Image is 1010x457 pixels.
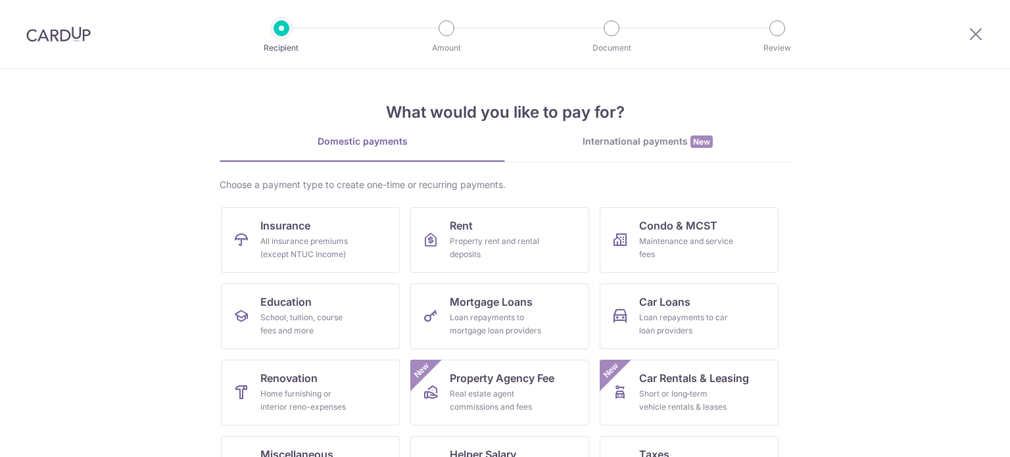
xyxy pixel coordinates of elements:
[926,418,997,450] iframe: Opens a widget where you can find more information
[220,178,790,191] div: Choose a payment type to create one-time or recurring payments.
[260,218,310,233] span: Insurance
[639,387,734,414] div: Short or long‑term vehicle rentals & leases
[600,360,622,381] span: New
[639,370,749,386] span: Car Rentals & Leasing
[260,311,355,337] div: School, tuition, course fees and more
[450,218,473,233] span: Rent
[450,370,554,386] span: Property Agency Fee
[260,370,318,386] span: Renovation
[450,387,544,414] div: Real estate agent commissions and fees
[398,41,495,55] p: Amount
[410,283,589,349] a: Mortgage LoansLoan repayments to mortgage loan providers
[639,218,717,233] span: Condo & MCST
[690,135,713,148] span: New
[26,26,91,42] img: CardUp
[600,283,779,349] a: Car LoansLoan repayments to car loan providers
[221,283,400,349] a: EducationSchool, tuition, course fees and more
[411,360,433,381] span: New
[260,294,312,310] span: Education
[221,360,400,425] a: RenovationHome furnishing or interior reno-expenses
[233,41,330,55] p: Recipient
[563,41,660,55] p: Document
[639,294,690,310] span: Car Loans
[600,207,779,273] a: Condo & MCSTMaintenance and service fees
[639,311,734,337] div: Loan repayments to car loan providers
[639,235,734,261] div: Maintenance and service fees
[410,360,589,425] a: Property Agency FeeReal estate agent commissions and feesNew
[450,311,544,337] div: Loan repayments to mortgage loan providers
[600,360,779,425] a: Car Rentals & LeasingShort or long‑term vehicle rentals & leasesNew
[260,235,355,261] div: All insurance premiums (except NTUC Income)
[220,135,505,148] div: Domestic payments
[260,387,355,414] div: Home furnishing or interior reno-expenses
[729,41,826,55] p: Review
[450,294,533,310] span: Mortgage Loans
[410,207,589,273] a: RentProperty rent and rental deposits
[450,235,544,261] div: Property rent and rental deposits
[221,207,400,273] a: InsuranceAll insurance premiums (except NTUC Income)
[505,135,790,149] div: International payments
[220,101,790,124] h4: What would you like to pay for?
